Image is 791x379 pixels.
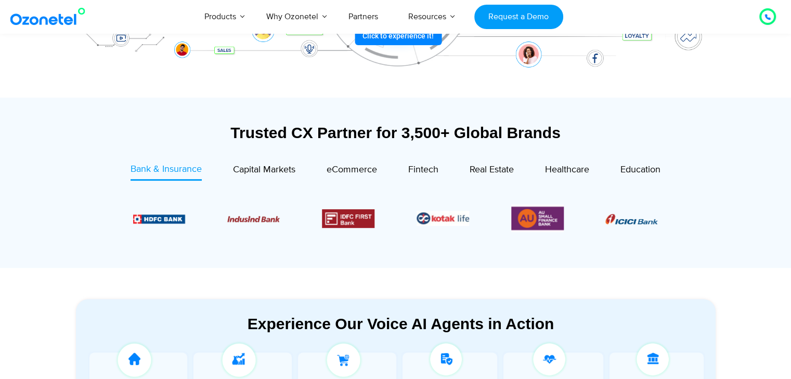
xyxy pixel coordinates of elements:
img: Picture12.png [322,209,374,228]
a: eCommerce [327,163,377,180]
a: Fintech [408,163,438,180]
span: Fintech [408,164,438,175]
div: 2 / 6 [133,212,185,225]
a: Education [620,163,660,180]
div: 5 / 6 [417,211,469,226]
a: Request a Demo [474,5,563,29]
span: Bank & Insurance [131,164,202,175]
div: 4 / 6 [322,209,374,228]
img: Picture9.png [133,214,185,223]
img: Picture10.png [227,216,280,222]
span: eCommerce [327,164,377,175]
div: 1 / 6 [606,212,658,225]
div: Image Carousel [133,205,658,232]
span: Education [620,164,660,175]
span: Healthcare [545,164,589,175]
a: Real Estate [470,163,514,180]
img: Picture8.png [606,214,658,224]
a: Capital Markets [233,163,295,180]
a: Bank & Insurance [131,163,202,181]
img: Picture26.jpg [417,211,469,226]
div: 3 / 6 [227,212,280,225]
div: Experience Our Voice AI Agents in Action [86,315,716,333]
span: Real Estate [470,164,514,175]
a: Healthcare [545,163,589,180]
div: 6 / 6 [511,205,564,232]
span: Capital Markets [233,164,295,175]
div: Trusted CX Partner for 3,500+ Global Brands [76,124,716,142]
img: Picture13.png [511,205,564,232]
